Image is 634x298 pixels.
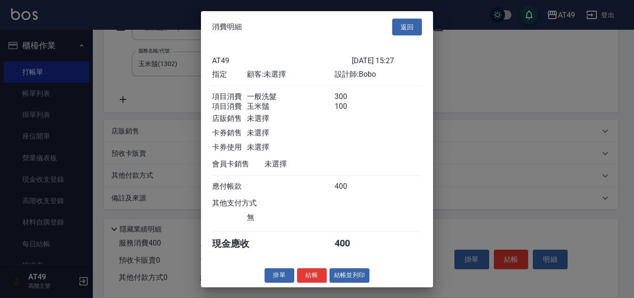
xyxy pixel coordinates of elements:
button: 返回 [392,18,422,35]
div: 未選擇 [265,159,352,169]
div: 卡券銷售 [212,128,247,138]
div: 現金應收 [212,238,265,250]
div: AT49 [212,56,352,65]
button: 掛單 [265,268,294,283]
div: 設計師: Bobo [335,70,422,79]
div: [DATE] 15:27 [352,56,422,65]
div: 顧客: 未選擇 [247,70,334,79]
div: 300 [335,92,369,102]
button: 結帳 [297,268,327,283]
div: 會員卡銷售 [212,159,265,169]
button: 結帳並列印 [330,268,370,283]
div: 未選擇 [247,114,334,124]
div: 項目消費 [212,102,247,112]
div: 400 [335,182,369,192]
div: 指定 [212,70,247,79]
div: 未選擇 [247,143,334,152]
div: 玉米鬚 [247,102,334,112]
div: 400 [335,238,369,250]
div: 一般洗髮 [247,92,334,102]
span: 消費明細 [212,22,242,32]
div: 100 [335,102,369,112]
div: 應付帳款 [212,182,247,192]
div: 項目消費 [212,92,247,102]
div: 無 [247,213,334,223]
div: 其他支付方式 [212,199,282,208]
div: 卡券使用 [212,143,247,152]
div: 店販銷售 [212,114,247,124]
div: 未選擇 [247,128,334,138]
